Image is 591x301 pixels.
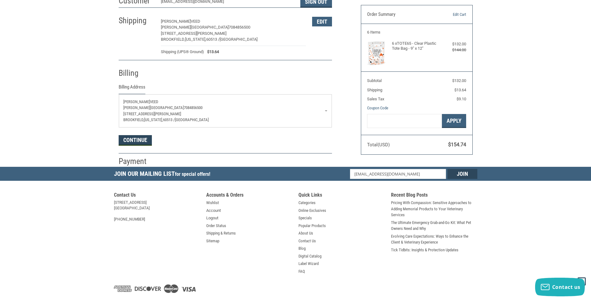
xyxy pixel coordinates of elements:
[367,106,388,110] a: Coupon Code
[454,88,466,92] span: $13.64
[161,49,204,55] span: Shipping (UPS® Ground)
[298,192,385,200] h5: Quick Links
[367,88,382,92] span: Shipping
[206,230,236,236] a: Shipping & Returns
[206,192,293,200] h5: Accounts & Orders
[119,16,155,26] h2: Shipping
[298,253,321,259] a: Digital Catalog
[434,11,466,18] a: Edit Cart
[452,78,466,83] span: $132.00
[206,37,220,42] span: 60513 /
[206,223,226,229] a: Order Status
[119,156,155,166] h2: Payment
[150,99,158,104] span: Veed
[552,284,580,290] span: Contact us
[229,25,250,30] span: 7084856500
[206,208,221,214] a: Account
[391,247,458,253] a: Tick Tidbits: Insights & Protection Updates
[161,19,191,24] span: [PERSON_NAME]
[312,17,332,26] button: Edit
[220,37,257,42] span: [GEOGRAPHIC_DATA]
[123,105,184,110] span: [PERSON_NAME][GEOGRAPHIC_DATA]
[114,200,200,222] address: [STREET_ADDRESS] [GEOGRAPHIC_DATA] [PHONE_NUMBER]
[298,230,313,236] a: About Us
[144,117,163,122] span: [US_STATE],
[298,208,326,214] a: Online Exclusives
[161,37,185,42] span: Brookfield,
[392,41,440,51] h4: 6 x TOTE65 - Clear Plastic Tote Bag - 9" x 12"
[367,30,466,35] h3: 6 Items
[441,41,466,47] div: $132.00
[119,135,152,146] button: Continue
[114,192,200,200] h5: Contact Us
[119,94,332,127] a: Enter or select a different address
[206,238,219,244] a: Sitemap
[391,233,477,245] a: Evolving Care Expectations: Ways to Enhance the Client & Veterinary Experience
[367,11,434,18] h3: Order Summary
[367,114,442,128] input: Gift Certificate or Coupon Code
[191,19,200,24] span: Veed
[175,117,209,122] span: [GEOGRAPHIC_DATA]
[298,200,316,206] a: Categories
[163,117,175,122] span: 60513 /
[350,169,446,179] input: Email
[441,47,466,53] div: $144.00
[123,117,144,122] span: Brookfield,
[367,97,384,101] span: Sales Tax
[204,49,219,55] span: $13.64
[298,245,306,252] a: Blog
[391,200,477,218] a: Pricing With Compassion: Sensitive Approaches to Adding Memorial Products to Your Veterinary Serv...
[367,142,390,148] span: Total (USD)
[448,169,477,179] input: Join
[114,167,213,183] h5: Join Our Mailing List
[298,215,312,221] a: Specials
[457,97,466,101] span: $9.10
[123,112,181,116] span: [STREET_ADDRESS][PERSON_NAME]
[535,278,585,296] button: Contact us
[161,31,226,36] span: [STREET_ADDRESS][PERSON_NAME]
[185,37,206,42] span: [US_STATE],
[391,192,477,200] h5: Recent Blog Posts
[298,238,316,244] a: Contact Us
[119,84,145,94] legend: Billing Address
[206,215,218,221] a: Logout
[298,223,326,229] a: Popular Products
[161,25,229,30] span: [PERSON_NAME][GEOGRAPHIC_DATA]
[123,99,150,104] span: [PERSON_NAME]
[206,200,219,206] a: Wishlist
[391,220,477,232] a: The Ultimate Emergency Grab-and-Go Kit: What Pet Owners Need and Why
[184,105,202,110] span: 7084856500
[448,142,466,148] span: $154.74
[367,78,382,83] span: Subtotal
[298,268,305,275] a: FAQ
[298,261,319,267] a: Label Wizard
[119,68,155,78] h2: Billing
[175,171,210,177] span: for special offers!
[442,114,466,128] button: Apply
